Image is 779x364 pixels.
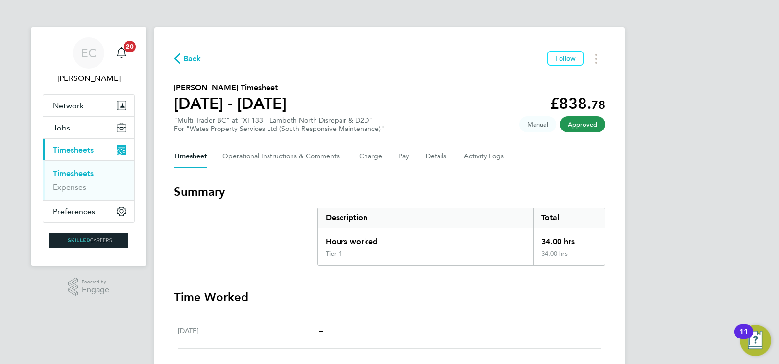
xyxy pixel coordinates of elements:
[43,73,135,84] span: Ernie Crowe
[174,52,201,65] button: Back
[174,184,605,200] h3: Summary
[740,325,771,356] button: Open Resource Center, 11 new notifications
[318,228,533,250] div: Hours worked
[326,250,342,258] div: Tier 1
[560,116,605,132] span: This timesheet has been approved.
[591,98,605,112] span: 78
[183,53,201,65] span: Back
[533,250,605,265] div: 34.00 hrs
[82,286,109,294] span: Engage
[53,182,86,192] a: Expenses
[587,51,605,66] button: Timesheets Menu
[555,54,576,63] span: Follow
[49,233,128,248] img: skilledcareers-logo-retina.png
[550,94,605,113] app-decimal: £838.
[318,208,533,228] div: Description
[174,145,207,168] button: Timesheet
[174,82,287,94] h2: [PERSON_NAME] Timesheet
[68,278,110,296] a: Powered byEngage
[81,47,97,59] span: EC
[533,208,605,228] div: Total
[43,95,134,116] button: Network
[43,117,134,138] button: Jobs
[53,123,70,132] span: Jobs
[53,169,94,178] a: Timesheets
[53,207,95,216] span: Preferences
[112,37,131,69] a: 20
[43,160,134,200] div: Timesheets
[319,326,323,335] span: –
[174,94,287,113] h1: [DATE] - [DATE]
[398,145,410,168] button: Pay
[124,41,136,52] span: 20
[739,332,748,344] div: 11
[426,145,448,168] button: Details
[533,228,605,250] div: 34.00 hrs
[547,51,584,66] button: Follow
[359,145,383,168] button: Charge
[82,278,109,286] span: Powered by
[317,208,605,266] div: Summary
[174,289,605,305] h3: Time Worked
[53,101,84,110] span: Network
[178,325,319,337] div: [DATE]
[519,116,556,132] span: This timesheet was manually created.
[174,116,384,133] div: "Multi-Trader BC" at "XF133 - Lambeth North Disrepair & D2D"
[53,145,94,155] span: Timesheets
[31,27,146,266] nav: Main navigation
[43,233,135,248] a: Go to home page
[174,125,384,133] div: For "Wates Property Services Ltd (South Responsive Maintenance)"
[43,201,134,222] button: Preferences
[43,139,134,160] button: Timesheets
[464,145,505,168] button: Activity Logs
[222,145,343,168] button: Operational Instructions & Comments
[43,37,135,84] a: EC[PERSON_NAME]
